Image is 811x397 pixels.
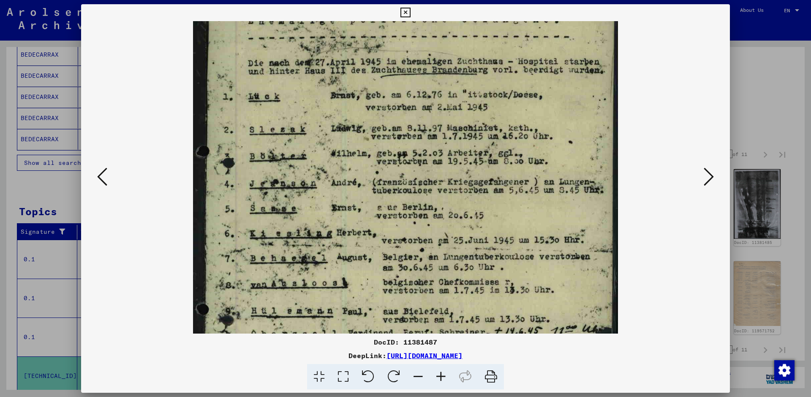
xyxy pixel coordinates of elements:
img: Change consent [774,360,795,381]
div: DocID: 11381487 [81,337,730,347]
div: Change consent [774,360,794,380]
div: DeepLink: [81,350,730,361]
a: [URL][DOMAIN_NAME] [386,351,463,360]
